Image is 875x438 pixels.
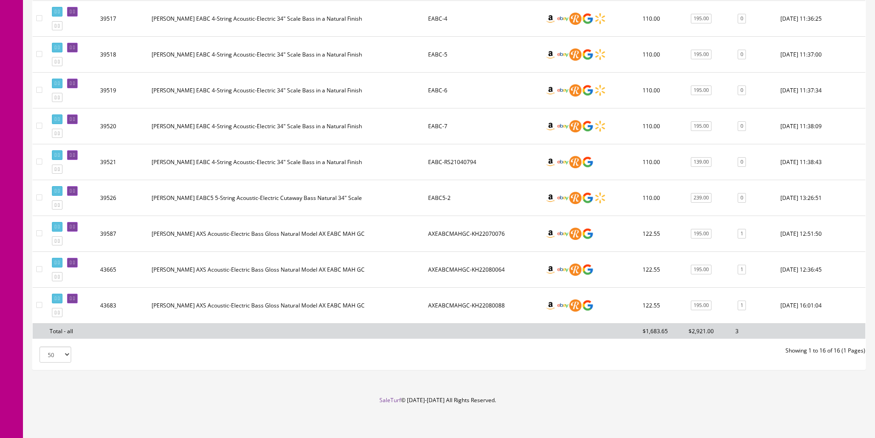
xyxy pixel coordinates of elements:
[544,156,557,168] img: amazon
[557,299,569,312] img: ebay
[639,1,685,37] td: 110.00
[691,265,711,274] a: 195.00
[639,180,685,216] td: 110.00
[96,1,148,37] td: 39517
[691,50,711,59] a: 195.00
[544,84,557,97] img: amazon
[557,12,569,25] img: ebay
[424,288,541,324] td: AXEABCMAHGC-KH22080088
[424,216,541,252] td: AXEABCMAHGC-KH22070076
[569,192,581,204] img: reverb
[581,84,594,97] img: google_shopping
[581,120,594,132] img: google_shopping
[639,324,685,339] td: $1,683.65
[449,347,873,355] div: Showing 1 to 16 of 16 (1 Pages)
[424,108,541,144] td: EABC-7
[148,180,424,216] td: Dean EABC5 5-String Acoustic-Electric Cutaway Bass Natural 34" Scale
[594,192,606,204] img: walmart
[594,48,606,61] img: walmart
[691,157,711,167] a: 139.00
[581,228,594,240] img: google_shopping
[96,37,148,73] td: 39518
[557,263,569,276] img: ebay
[569,84,581,97] img: reverb
[544,263,557,276] img: amazon
[581,192,594,204] img: google_shopping
[738,50,746,59] a: 0
[96,73,148,108] td: 39519
[148,252,424,288] td: Dean AXS Acoustic-Electric Bass Gloss Natural Model AX EABC MAH GC
[777,144,865,180] td: 2024-08-02 11:38:43
[424,73,541,108] td: EABC-6
[581,12,594,25] img: google_shopping
[557,84,569,97] img: ebay
[777,180,865,216] td: 2024-08-02 13:26:51
[96,144,148,180] td: 39521
[639,108,685,144] td: 110.00
[594,12,606,25] img: walmart
[569,48,581,61] img: reverb
[594,84,606,97] img: walmart
[569,228,581,240] img: reverb
[581,299,594,312] img: google_shopping
[557,156,569,168] img: ebay
[738,301,746,310] a: 1
[544,228,557,240] img: amazon
[777,252,865,288] td: 2025-08-26 12:36:45
[96,288,148,324] td: 43683
[777,108,865,144] td: 2024-08-02 11:38:09
[685,324,732,339] td: $2,921.00
[732,324,777,339] td: 3
[581,263,594,276] img: google_shopping
[424,37,541,73] td: EABC-5
[424,180,541,216] td: EABC5-2
[569,299,581,312] img: reverb
[639,252,685,288] td: 122.55
[777,288,865,324] td: 2025-08-27 16:01:04
[639,216,685,252] td: 122.55
[557,192,569,204] img: ebay
[46,324,96,339] td: Total - all
[557,120,569,132] img: ebay
[581,48,594,61] img: google_shopping
[148,73,424,108] td: Dean EABC 4-String Acoustic-Electric 34" Scale Bass in a Natural Finish
[581,156,594,168] img: google_shopping
[148,144,424,180] td: Dean EABC 4-String Acoustic-Electric 34" Scale Bass in a Natural Finish
[148,216,424,252] td: Dean AXS Acoustic-Electric Bass Gloss Natural Model AX EABC MAH GC
[544,48,557,61] img: amazon
[738,157,746,167] a: 0
[594,120,606,132] img: walmart
[738,121,746,131] a: 0
[691,85,711,95] a: 195.00
[148,37,424,73] td: Dean EABC 4-String Acoustic-Electric 34" Scale Bass in a Natural Finish
[96,252,148,288] td: 43665
[148,1,424,37] td: Dean EABC 4-String Acoustic-Electric 34" Scale Bass in a Natural Finish
[639,288,685,324] td: 122.55
[639,73,685,108] td: 110.00
[691,121,711,131] a: 195.00
[569,12,581,25] img: reverb
[544,192,557,204] img: amazon
[148,288,424,324] td: Dean AXS Acoustic-Electric Bass Gloss Natural Model AX EABC MAH GC
[639,37,685,73] td: 110.00
[569,156,581,168] img: reverb
[379,396,401,404] a: SaleTurf
[691,229,711,239] a: 195.00
[96,108,148,144] td: 39520
[544,12,557,25] img: amazon
[777,73,865,108] td: 2024-08-02 11:37:34
[777,37,865,73] td: 2024-08-02 11:37:00
[691,14,711,23] a: 195.00
[569,263,581,276] img: reverb
[96,180,148,216] td: 39526
[96,216,148,252] td: 39587
[691,193,711,203] a: 239.00
[544,299,557,312] img: amazon
[738,14,746,23] a: 0
[424,1,541,37] td: EABC-4
[557,228,569,240] img: ebay
[738,265,746,274] a: 1
[424,252,541,288] td: AXEABCMAHGC-KH22080064
[777,216,865,252] td: 2024-08-06 12:51:50
[569,120,581,132] img: reverb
